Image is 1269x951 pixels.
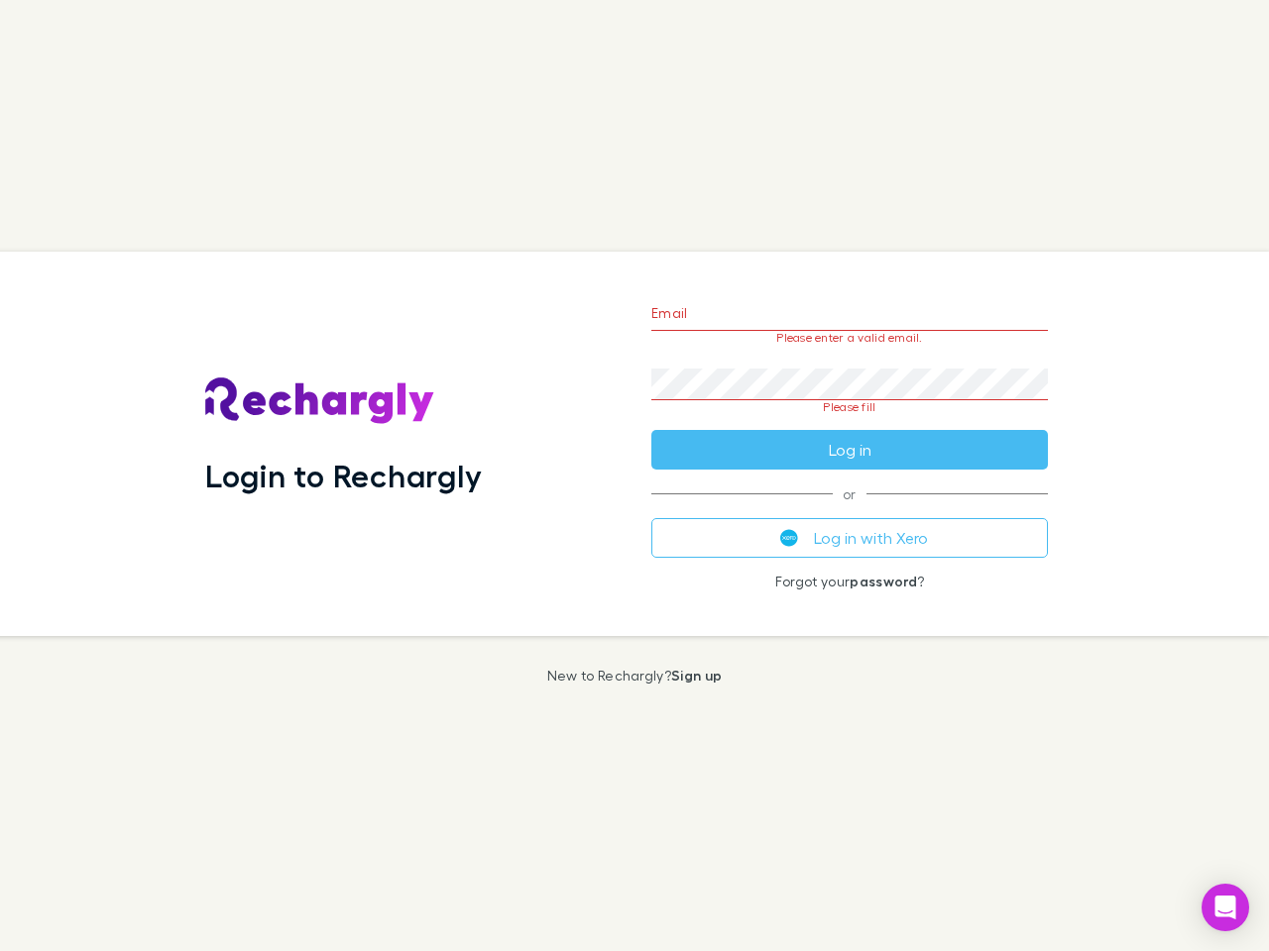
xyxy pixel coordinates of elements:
p: Please fill [651,400,1048,414]
p: Forgot your ? [651,574,1048,589]
a: password [850,573,917,589]
img: Rechargly's Logo [205,377,435,425]
p: New to Rechargly? [547,668,723,684]
p: Please enter a valid email. [651,331,1048,345]
button: Log in with Xero [651,518,1048,558]
img: Xero's logo [780,529,798,547]
a: Sign up [671,667,722,684]
div: Open Intercom Messenger [1202,884,1249,931]
span: or [651,493,1048,494]
button: Log in [651,430,1048,470]
h1: Login to Rechargly [205,457,482,494]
